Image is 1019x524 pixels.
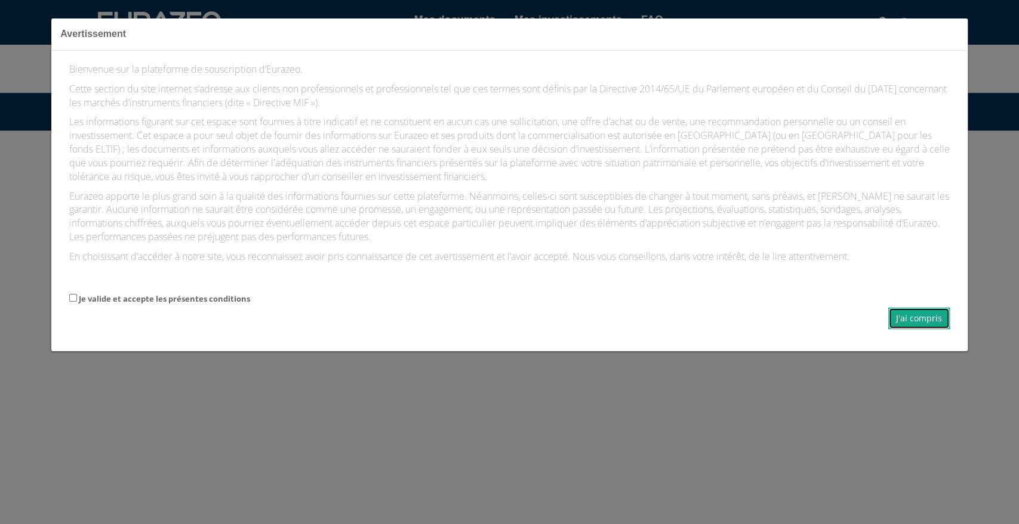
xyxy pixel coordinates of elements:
p: Bienvenue sur la plateforme de souscription d’Eurazeo. [69,63,949,76]
p: Les informations figurant sur cet espace sont fournies à titre indicatif et ne constituent en auc... [69,115,949,183]
p: En choisissant d’accéder à notre site, vous reconnaissez avoir pris connaissance de cet avertisse... [69,250,949,263]
h3: Avertissement [60,27,958,41]
label: Je valide et accepte les présentes conditions [79,293,250,305]
p: Eurazeo apporte le plus grand soin à la qualité des informations fournies sur cette plateforme. N... [69,190,949,244]
button: J'ai compris [888,308,950,329]
p: Cette section du site internet s’adresse aux clients non professionnels et professionnels tel que... [69,82,949,110]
